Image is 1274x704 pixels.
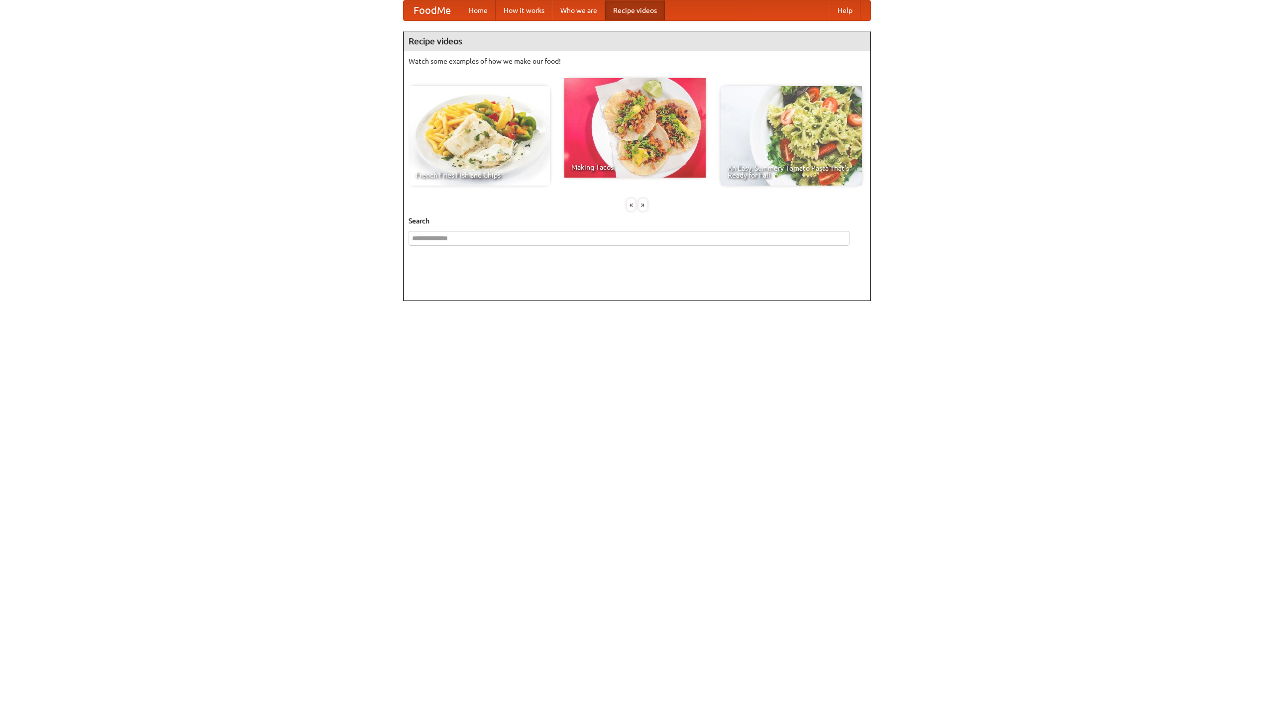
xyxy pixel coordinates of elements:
[721,86,862,186] a: An Easy, Summery Tomato Pasta That's Ready for Fall
[461,0,496,20] a: Home
[552,0,605,20] a: Who we are
[409,216,865,226] h5: Search
[627,199,636,211] div: «
[409,56,865,66] p: Watch some examples of how we make our food!
[564,78,706,178] a: Making Tacos
[416,172,543,179] span: French Fries Fish and Chips
[571,164,699,171] span: Making Tacos
[409,86,550,186] a: French Fries Fish and Chips
[638,199,647,211] div: »
[404,0,461,20] a: FoodMe
[728,165,855,179] span: An Easy, Summery Tomato Pasta That's Ready for Fall
[605,0,665,20] a: Recipe videos
[404,31,870,51] h4: Recipe videos
[496,0,552,20] a: How it works
[830,0,860,20] a: Help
